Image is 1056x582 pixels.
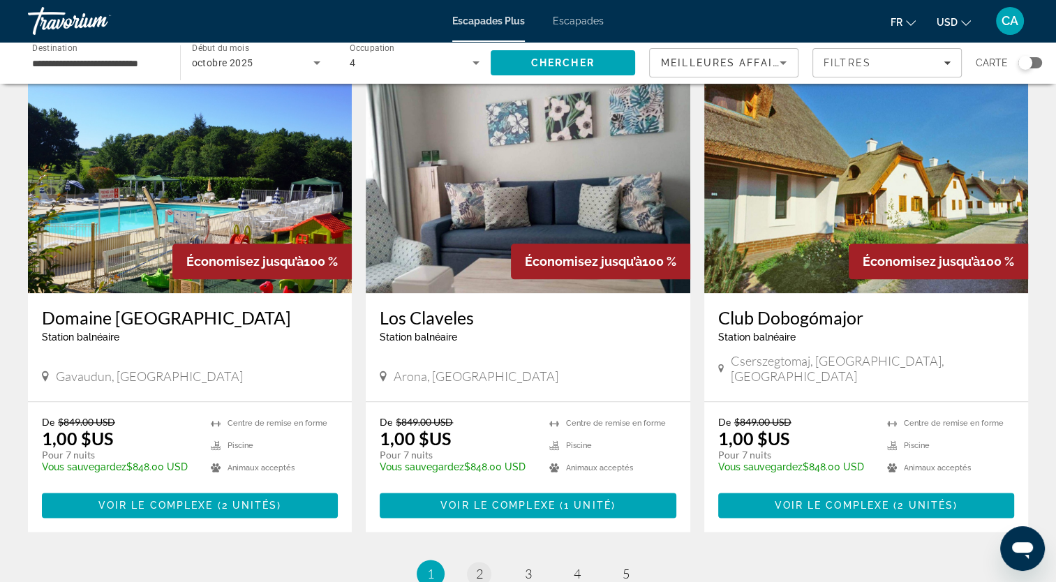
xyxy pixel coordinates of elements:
[849,244,1028,279] div: 100 %
[898,500,953,511] span: 2 unités
[380,307,676,328] a: Los Claveles
[228,419,327,428] span: Centre de remise en forme
[566,441,592,450] span: Piscine
[228,463,295,472] span: Animaux acceptés
[213,500,281,511] span: ( )
[427,566,434,581] span: 1
[891,12,916,32] button: Changer la langue
[1000,526,1045,571] iframe: Bouton de lancement de la fenêtre de messagerie
[564,500,611,511] span: 1 unité
[1002,14,1018,28] span: CA
[28,70,352,293] img: Domaine De Gavaudun
[186,254,304,269] span: Économisez jusqu’à
[661,57,795,68] span: Meilleures affaires
[718,331,796,343] span: Station balnéaire
[718,461,864,472] font: $848.00 USD
[350,57,355,68] span: 4
[58,416,115,428] span: $849.00 USD
[440,500,556,511] span: Voir le complexe
[42,416,54,428] span: De
[812,48,962,77] button: Filtres
[380,428,451,449] font: 1,00 $US
[889,500,958,511] span: ( )
[380,493,676,518] button: Voir le complexe(1 unité)
[228,441,253,450] span: Piscine
[718,461,803,472] span: Vous sauvegardez
[566,463,633,472] span: Animaux acceptés
[718,416,731,428] span: De
[32,55,162,72] input: Sélectionnez la destination
[704,70,1028,293] img: Club Dobogómajor
[42,461,126,472] span: Vous sauvegardez
[976,53,1008,73] span: Carte
[718,449,873,461] p: Pour 7 nuits
[891,17,902,28] span: Fr
[774,500,889,511] span: Voir le complexe
[511,244,690,279] div: 100 %
[380,416,392,428] span: De
[476,566,483,581] span: 2
[42,428,113,449] font: 1,00 $US
[394,368,558,384] span: Arona, [GEOGRAPHIC_DATA]
[574,566,581,581] span: 4
[172,244,352,279] div: 100 %
[734,416,791,428] span: $849.00 USD
[718,428,789,449] font: 1,00 $US
[56,368,243,384] span: Gavaudun, [GEOGRAPHIC_DATA]
[718,493,1014,518] button: Voir le complexe(2 unités)
[42,449,197,461] p: Pour 7 nuits
[380,449,535,461] p: Pour 7 nuits
[556,500,616,511] span: ( )
[42,331,119,343] span: Station balnéaire
[192,57,253,68] span: octobre 2025
[718,307,1014,328] a: Club Dobogómajor
[380,461,464,472] span: Vous sauvegardez
[366,70,690,293] img: Los Claveles
[380,461,526,472] font: $848.00 USD
[937,12,971,32] button: Changer de devise
[491,50,636,75] button: Rechercher
[98,500,214,511] span: Voir le complexe
[623,566,630,581] span: 5
[525,254,642,269] span: Économisez jusqu’à
[380,331,457,343] span: Station balnéaire
[937,17,958,28] span: USD
[452,15,525,27] a: Escapades Plus
[731,353,1014,384] span: Cserszegtomaj, [GEOGRAPHIC_DATA], [GEOGRAPHIC_DATA]
[396,416,453,428] span: $849.00 USD
[28,3,168,39] a: Travorium
[222,500,278,511] span: 2 unités
[661,54,787,71] mat-select: Trier par
[525,566,532,581] span: 3
[42,493,338,518] button: Voir le complexe(2 unités)
[904,419,1004,428] span: Centre de remise en forme
[863,254,980,269] span: Économisez jusqu’à
[904,463,971,472] span: Animaux acceptés
[531,57,595,68] span: Chercher
[824,57,871,68] span: Filtres
[42,461,188,472] font: $848.00 USD
[566,419,666,428] span: Centre de remise en forme
[350,43,395,53] span: Occupation
[192,43,249,53] span: Début du mois
[992,6,1028,36] button: Menu utilisateur
[904,441,930,450] span: Piscine
[32,43,77,52] span: Destination
[42,307,338,328] a: Domaine [GEOGRAPHIC_DATA]
[553,15,604,27] a: Escapades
